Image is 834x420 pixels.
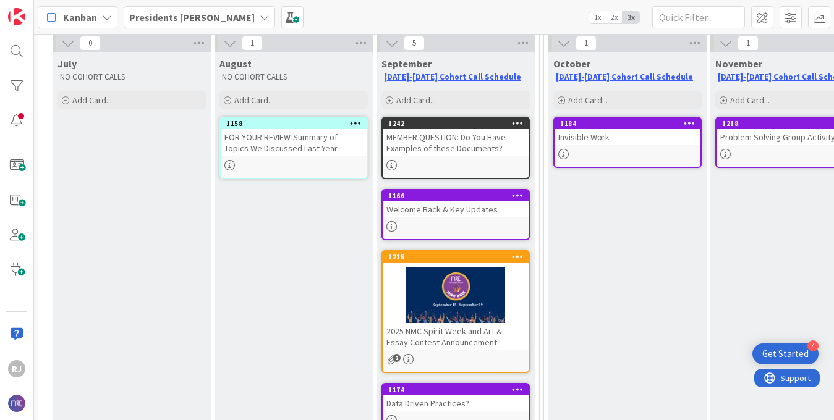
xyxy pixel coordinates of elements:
b: Presidents [PERSON_NAME] [129,11,255,23]
div: 12152025 NMC Spirit Week and Art & Essay Contest Announcement [383,251,529,350]
div: Data Driven Practices? [383,395,529,411]
span: Add Card... [72,94,112,106]
div: 1242 [388,119,529,128]
div: Get Started [762,348,809,360]
div: 1184 [555,118,700,129]
input: Quick Filter... [652,6,745,28]
div: 1242MEMBER QUESTION: Do You Have Examples of these Documents? [383,118,529,156]
div: 1158FOR YOUR REVIEW-Summary of Topics We Discussed Last Year [221,118,367,156]
div: 1174 [383,384,529,395]
span: November [715,57,762,70]
span: Add Card... [568,94,608,106]
span: 1 [576,36,597,51]
a: 12152025 NMC Spirit Week and Art & Essay Contest Announcement [381,250,530,373]
span: 3x [623,11,639,23]
span: Add Card... [396,94,436,106]
div: 1242 [383,118,529,129]
span: 2 [393,354,401,362]
span: 1 [738,36,759,51]
div: 1158 [221,118,367,129]
img: Visit kanbanzone.com [8,8,25,25]
a: [DATE]-[DATE] Cohort Call Schedule [556,72,693,82]
div: 1184 [560,119,700,128]
p: NO COHORT CALLS [222,72,365,82]
span: September [381,57,432,70]
span: Support [26,2,56,17]
div: 2025 NMC Spirit Week and Art & Essay Contest Announcement [383,323,529,350]
div: Invisible Work [555,129,700,145]
div: Welcome Back & Key Updates [383,201,529,217]
div: 1174Data Driven Practices? [383,384,529,411]
a: 1166Welcome Back & Key Updates [381,189,530,240]
span: Add Card... [730,94,770,106]
div: 1166 [388,191,529,200]
span: 0 [80,36,101,51]
span: 2x [606,11,623,23]
span: 1x [589,11,606,23]
div: MEMBER QUESTION: Do You Have Examples of these Documents? [383,129,529,156]
span: October [553,57,590,70]
div: 1166 [383,190,529,201]
span: 1 [242,36,263,51]
span: Add Card... [234,94,274,106]
div: 1174 [388,385,529,394]
div: 1158 [226,119,367,128]
span: 5 [404,36,425,51]
div: 1184Invisible Work [555,118,700,145]
a: 1184Invisible Work [553,117,702,168]
div: 1166Welcome Back & Key Updates [383,190,529,217]
div: FOR YOUR REVIEW-Summary of Topics We Discussed Last Year [221,129,367,156]
a: [DATE]-[DATE] Cohort Call Schedule [384,72,521,82]
div: RJ [8,360,25,377]
div: 1215 [388,253,529,261]
div: 1215 [383,251,529,262]
div: Open Get Started checklist, remaining modules: 4 [752,343,819,364]
div: 4 [807,340,819,351]
a: 1158FOR YOUR REVIEW-Summary of Topics We Discussed Last Year [219,117,368,179]
img: avatar [8,395,25,412]
span: Kanban [63,10,97,25]
p: NO COHORT CALLS [60,72,203,82]
span: July [57,57,77,70]
span: August [219,57,252,70]
a: 1242MEMBER QUESTION: Do You Have Examples of these Documents? [381,117,530,179]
